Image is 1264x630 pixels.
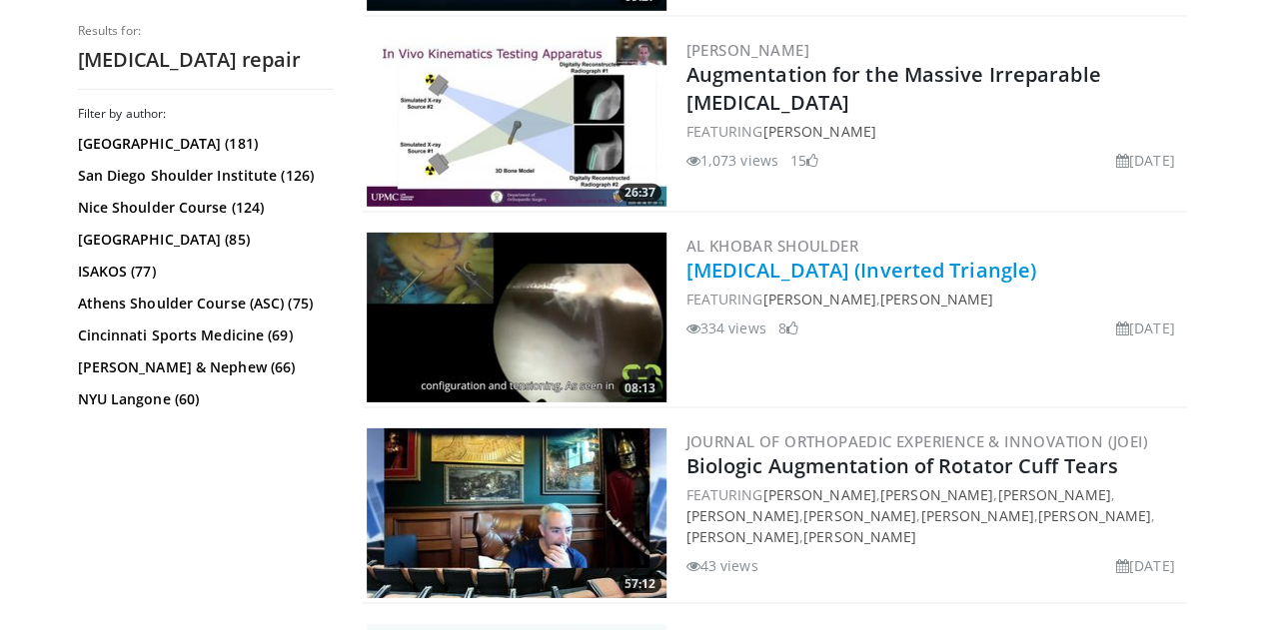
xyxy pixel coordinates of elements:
[78,389,328,409] a: NYU Langone (60)
[686,121,1183,142] div: FEATURING
[686,317,766,338] li: 334 views
[619,184,661,202] span: 26:37
[78,47,333,73] h2: [MEDICAL_DATA] repair
[880,485,993,504] a: [PERSON_NAME]
[803,506,916,525] a: [PERSON_NAME]
[1116,555,1175,576] li: [DATE]
[619,575,661,593] span: 57:12
[78,166,328,186] a: San Diego Shoulder Institute (126)
[78,106,333,122] h3: Filter by author:
[686,452,1118,479] a: Biologic Augmentation of Rotator Cuff Tears
[997,485,1110,504] a: [PERSON_NAME]
[686,61,1101,116] a: Augmentation for the Massive Irreparable [MEDICAL_DATA]
[686,236,858,256] a: Al Khobar Shoulder
[880,290,993,309] a: [PERSON_NAME]
[686,257,1036,284] a: [MEDICAL_DATA] (Inverted Triangle)
[686,150,778,171] li: 1,073 views
[686,527,799,546] a: [PERSON_NAME]
[686,484,1183,547] div: FEATURING , , , , , , , ,
[686,289,1183,310] div: FEATURING ,
[367,233,666,402] a: 08:13
[762,485,875,504] a: [PERSON_NAME]
[367,428,666,598] img: da717750-545b-46ad-b187-4c82859cf58b.300x170_q85_crop-smart_upscale.jpg
[686,555,758,576] li: 43 views
[686,40,809,60] a: [PERSON_NAME]
[78,357,328,377] a: [PERSON_NAME] & Nephew (66)
[78,294,328,314] a: Athens Shoulder Course (ASC) (75)
[778,317,798,338] li: 8
[920,506,1033,525] a: [PERSON_NAME]
[619,379,661,397] span: 08:13
[78,23,333,39] p: Results for:
[367,37,666,207] a: 26:37
[367,428,666,598] a: 57:12
[790,150,818,171] li: 15
[803,527,916,546] a: [PERSON_NAME]
[78,198,328,218] a: Nice Shoulder Course (124)
[78,325,328,345] a: Cincinnati Sports Medicine (69)
[686,506,799,525] a: [PERSON_NAME]
[367,37,666,207] img: 76df41d3-e304-4f38-a20d-f24ba4170e2c.300x170_q85_crop-smart_upscale.jpg
[367,233,666,402] img: 4854a4db-e272-4ab7-a14b-ec21d3266b95.300x170_q85_crop-smart_upscale.jpg
[78,230,328,250] a: [GEOGRAPHIC_DATA] (85)
[1116,150,1175,171] li: [DATE]
[686,431,1148,451] a: Journal of Orthopaedic Experience & Innovation (JOEI)
[1038,506,1151,525] a: [PERSON_NAME]
[1116,317,1175,338] li: [DATE]
[762,122,875,141] a: [PERSON_NAME]
[78,262,328,282] a: ISAKOS (77)
[762,290,875,309] a: [PERSON_NAME]
[78,134,328,154] a: [GEOGRAPHIC_DATA] (181)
